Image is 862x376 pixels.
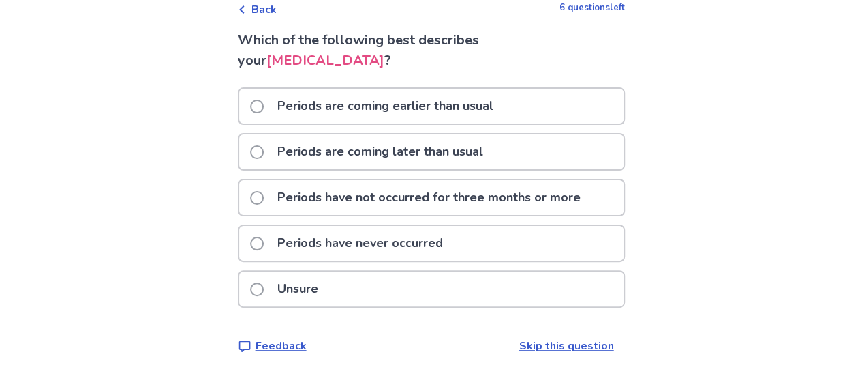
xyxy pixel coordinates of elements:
a: Feedback [238,338,307,354]
p: Periods have not occurred for three months or more [269,180,589,215]
span: Back [251,1,277,18]
a: Skip this question [519,338,614,353]
span: [MEDICAL_DATA] [266,51,384,70]
p: Feedback [256,338,307,354]
p: Periods are coming later than usual [269,134,491,169]
p: Periods have never occurred [269,226,451,261]
p: Periods are coming earlier than usual [269,89,502,124]
p: 6 questions left [559,1,625,15]
p: Unsure [269,272,326,306]
p: Which of the following best describes your ? [238,30,625,71]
